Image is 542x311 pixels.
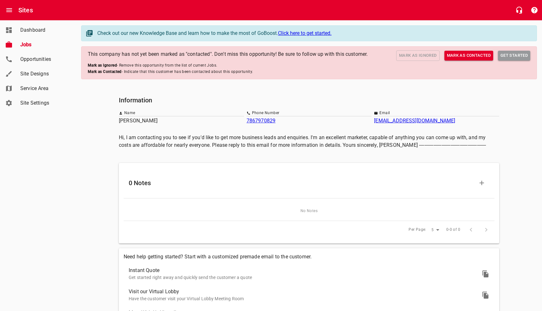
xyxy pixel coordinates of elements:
[252,110,280,116] span: Phone Number
[129,295,479,302] p: Have the customer visit your Virtual Lobby Meeting Room
[130,208,488,214] span: No Notes
[2,3,17,18] button: Open drawer
[129,267,479,274] span: Instant Quote
[446,227,460,233] span: 0-0 of 0
[379,110,390,116] span: Email
[396,50,440,61] button: Mark as Ignored
[20,55,68,63] span: Opportunities
[119,95,499,105] h6: Information
[278,30,332,36] a: Click here to get started.
[399,52,437,59] span: Mark as Ignored
[124,263,494,284] a: Instant QuoteGet started right away and quickly send the customer a quote
[88,50,368,61] p: This company has not yet been marked as "contacted". Don't miss this opportunity! Be sure to foll...
[88,63,117,68] b: Mark as Ignored
[88,69,253,75] span: - Indicate that this customer has been contacted about this opportunity.
[119,134,499,149] p: Hi, I am contacting you to see if you'd like to get more business leads and enquiries. I'm an exc...
[88,69,122,74] b: Mark as Contacted
[124,253,494,261] p: Need help getting started? Start with a customized premade email to the customer.
[129,178,474,188] h6: 0 Notes
[527,3,542,18] button: Support Portal
[20,26,68,34] span: Dashboard
[88,62,253,69] span: - Remove this opportunity from the list of current Jobs.
[474,175,489,191] button: Add Note
[20,99,68,107] span: Site Settings
[478,266,493,282] button: Copy email message to clipboard
[20,85,68,92] span: Service Area
[18,5,33,15] h6: Sites
[409,227,426,233] span: Per Page:
[374,118,455,124] a: [EMAIL_ADDRESS][DOMAIN_NAME]
[498,51,530,61] a: Get Started
[447,52,491,59] span: Mark as Contacted
[512,3,527,18] button: Live Chat
[444,51,493,61] button: Mark as Contacted
[20,41,68,49] span: Jobs
[478,288,493,303] button: Copy email message to clipboard
[500,52,528,59] span: Get Started
[129,288,479,295] span: Visit our Virtual Lobby
[129,274,479,281] p: Get started right away and quickly send the customer a quote
[124,110,135,116] span: Name
[119,117,244,125] p: [PERSON_NAME]
[124,284,494,306] a: Visit our Virtual LobbyHave the customer visit your Virtual Lobby Meeting Room
[20,70,68,78] span: Site Designs
[97,29,530,37] div: Check out our new Knowledge Base and learn how to make the most of GoBoost.
[429,226,442,234] div: 5
[247,118,276,124] a: 7867970829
